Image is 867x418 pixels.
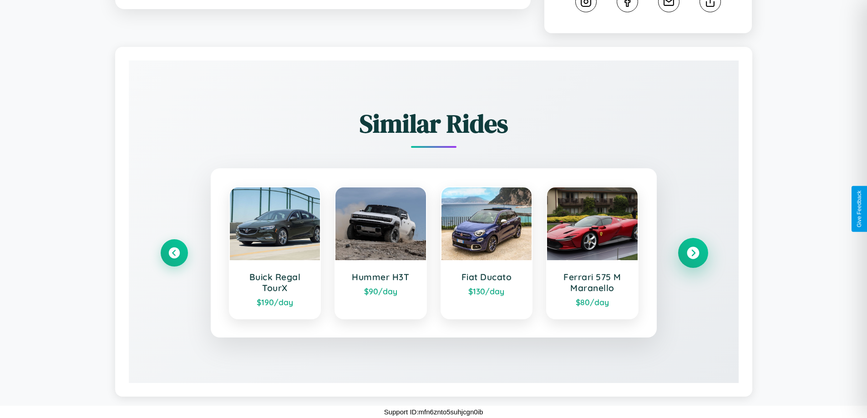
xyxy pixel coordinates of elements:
div: $ 130 /day [451,286,523,296]
h3: Ferrari 575 M Maranello [556,272,629,293]
a: Fiat Ducato$130/day [441,186,533,319]
a: Ferrari 575 M Maranello$80/day [546,186,639,319]
h2: Similar Rides [161,106,707,141]
a: Hummer H3T$90/day [335,186,427,319]
h3: Fiat Ducato [451,272,523,282]
div: Give Feedback [856,191,862,227]
a: Buick Regal TourX$190/day [229,186,321,319]
div: $ 80 /day [556,297,629,307]
h3: Buick Regal TourX [239,272,311,293]
h3: Hummer H3T [345,272,417,282]
div: $ 90 /day [345,286,417,296]
div: $ 190 /day [239,297,311,307]
p: Support ID: mfn6znto5suhjcgn0ib [384,406,483,418]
